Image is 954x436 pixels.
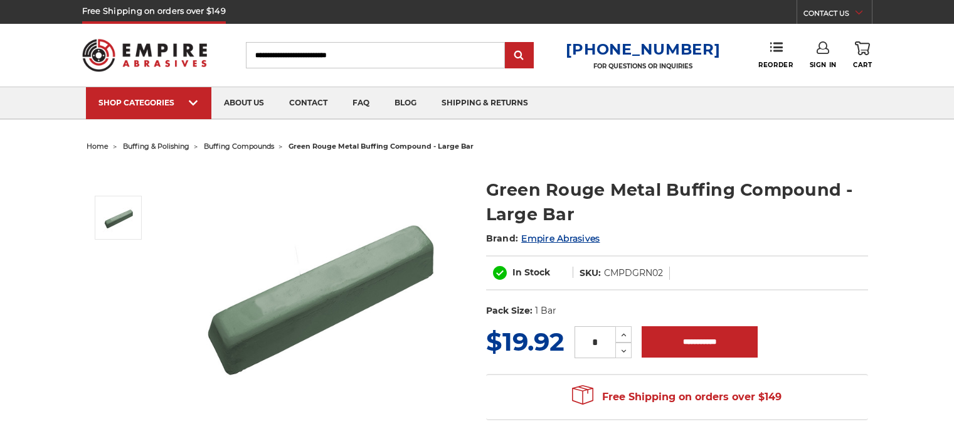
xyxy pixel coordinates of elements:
[803,6,872,24] a: CONTACT US
[572,385,782,410] span: Free Shipping on orders over $149
[103,202,134,233] img: Green Rouge Aluminum Buffing Compound
[566,40,720,58] a: [PHONE_NUMBER]
[289,142,474,151] span: green rouge metal buffing compound - large bar
[604,267,663,280] dd: CMPDGRN02
[194,164,445,415] img: Green Rouge Aluminum Buffing Compound
[535,304,556,317] dd: 1 Bar
[853,61,872,69] span: Cart
[521,233,600,244] a: Empire Abrasives
[123,142,189,151] a: buffing & polishing
[211,87,277,119] a: about us
[853,41,872,69] a: Cart
[382,87,429,119] a: blog
[98,98,199,107] div: SHOP CATEGORIES
[810,61,837,69] span: Sign In
[429,87,541,119] a: shipping & returns
[486,233,519,244] span: Brand:
[512,267,550,278] span: In Stock
[566,62,720,70] p: FOR QUESTIONS OR INQUIRIES
[204,142,274,151] a: buffing compounds
[486,326,564,357] span: $19.92
[507,43,532,68] input: Submit
[758,41,793,68] a: Reorder
[277,87,340,119] a: contact
[87,142,109,151] a: home
[82,31,208,80] img: Empire Abrasives
[758,61,793,69] span: Reorder
[486,304,533,317] dt: Pack Size:
[486,178,868,226] h1: Green Rouge Metal Buffing Compound - Large Bar
[580,267,601,280] dt: SKU:
[340,87,382,119] a: faq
